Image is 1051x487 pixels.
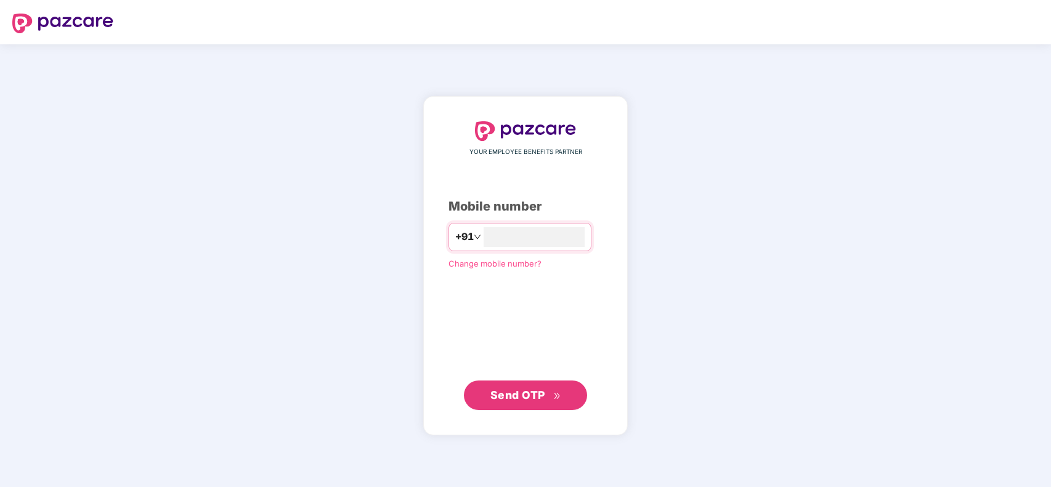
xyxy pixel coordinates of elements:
span: YOUR EMPLOYEE BENEFITS PARTNER [469,147,582,157]
div: Mobile number [448,197,603,216]
a: Change mobile number? [448,259,542,268]
img: logo [12,14,113,33]
span: down [474,233,481,241]
img: logo [475,121,576,141]
span: Send OTP [490,388,545,401]
button: Send OTPdouble-right [464,380,587,410]
span: double-right [553,392,561,400]
span: +91 [455,229,474,244]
